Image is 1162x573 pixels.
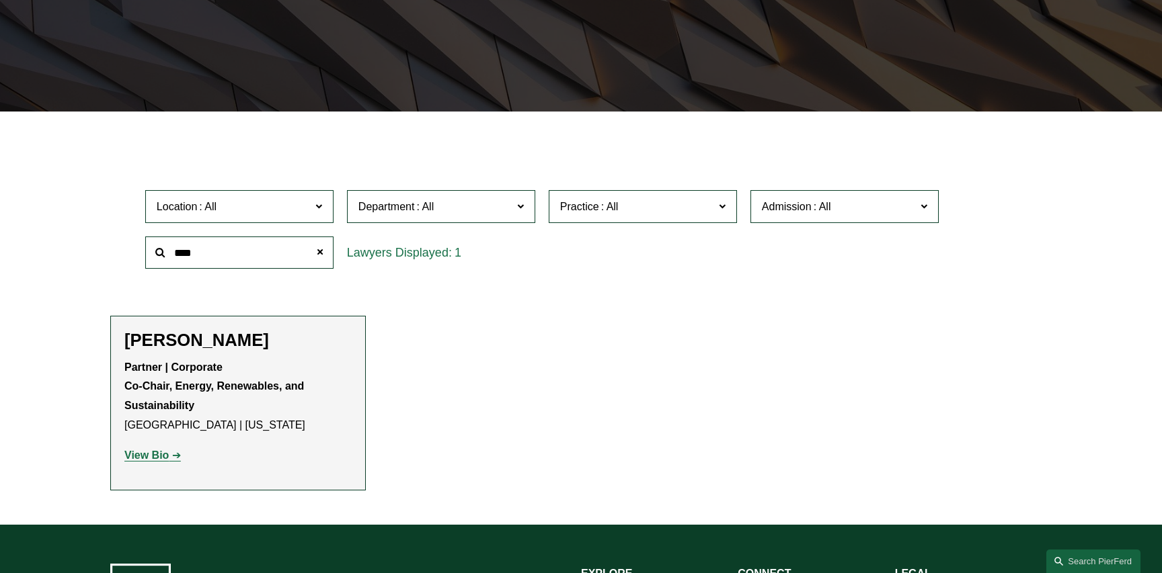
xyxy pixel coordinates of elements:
strong: View Bio [124,449,169,461]
strong: Co-Chair, Energy, Renewables, and Sustainability [124,380,307,411]
span: 1 [455,246,461,259]
strong: Partner | Corporate [124,361,223,373]
h2: [PERSON_NAME] [124,330,352,351]
span: Department [358,201,415,212]
a: Search this site [1046,549,1140,573]
span: Admission [762,201,812,212]
span: Practice [560,201,599,212]
a: View Bio [124,449,181,461]
p: [GEOGRAPHIC_DATA] | [US_STATE] [124,358,352,435]
span: Location [157,201,198,212]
